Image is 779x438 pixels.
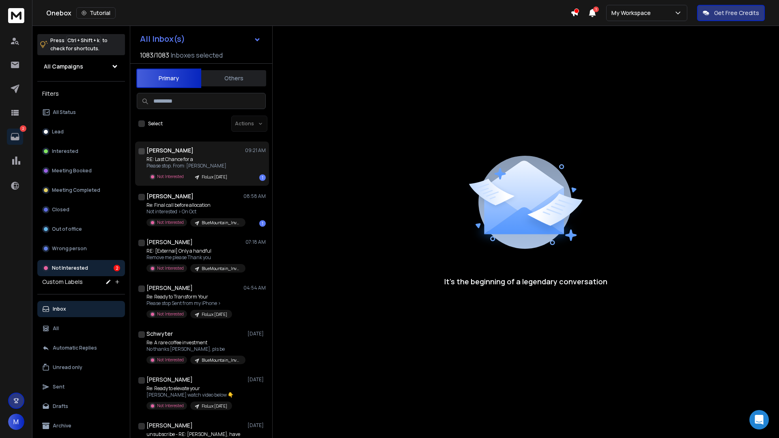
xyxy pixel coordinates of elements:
p: [DATE] [247,331,266,337]
p: Not Interested [157,311,184,317]
p: [DATE] [247,422,266,429]
p: Meeting Booked [52,167,92,174]
h1: [PERSON_NAME] [146,238,193,246]
h3: Inboxes selected [171,50,223,60]
a: 2 [7,129,23,145]
div: Open Intercom Messenger [749,410,769,429]
p: Not Interested [157,265,184,271]
button: All [37,320,125,337]
p: Re: Ready to elevate your [146,385,234,392]
p: Not Interested [157,357,184,363]
h1: [PERSON_NAME] [146,421,193,429]
p: Not Interested [157,174,184,180]
p: [DATE] [247,376,266,383]
p: All Status [53,109,76,116]
button: All Inbox(s) [133,31,267,47]
p: Archive [53,423,71,429]
p: Re: Ready to Transform Your [146,294,232,300]
h1: [PERSON_NAME] [146,192,194,200]
p: 08:58 AM [243,193,266,200]
button: Meeting Completed [37,182,125,198]
h1: [PERSON_NAME] [146,376,193,384]
button: Meeting Booked [37,163,125,179]
p: Interested [52,148,78,155]
button: Inbox [37,301,125,317]
p: 2 [20,125,26,132]
p: Get Free Credits [714,9,759,17]
p: Press to check for shortcuts. [50,36,108,53]
p: RE: Last Chance for a [146,156,232,163]
h3: Custom Labels [42,278,83,286]
div: 1 [259,220,266,227]
p: Drafts [53,403,68,410]
div: 2 [114,265,120,271]
button: Tutorial [76,7,116,19]
p: Re: A rare coffee investment [146,339,244,346]
p: Not Interested [157,403,184,409]
h1: [PERSON_NAME] [146,146,194,155]
p: 07:18 AM [245,239,266,245]
h1: [PERSON_NAME] [146,284,193,292]
p: Unread only [53,364,82,371]
p: Out of office [52,226,82,232]
p: Automatic Replies [53,345,97,351]
button: Get Free Credits [697,5,765,21]
p: FloLux [DATE] [202,403,227,409]
button: Drafts [37,398,125,414]
p: Please stop. From: [PERSON_NAME] [146,163,232,169]
button: Archive [37,418,125,434]
h1: All Campaigns [44,62,83,71]
button: Not Interested2 [37,260,125,276]
p: Sent [53,384,65,390]
p: Re: Final call before allocation [146,202,244,208]
p: Not interested > On Oct [146,208,244,215]
span: 1083 / 1083 [140,50,169,60]
h3: Filters [37,88,125,99]
button: Closed [37,202,125,218]
p: RE: [External] Only a handful [146,248,244,254]
p: 04:54 AM [243,285,266,291]
button: All Campaigns [37,58,125,75]
p: FloLux [DATE] [202,174,227,180]
button: Unread only [37,359,125,376]
button: Sent [37,379,125,395]
p: Meeting Completed [52,187,100,193]
button: M [8,414,24,430]
button: Out of office [37,221,125,237]
p: BlueMountain_Investor_Campaign [202,266,241,272]
p: Lead [52,129,64,135]
p: My Workspace [611,9,654,17]
p: BlueMountain_Investor_Campaign [202,220,241,226]
p: BlueMountain_Investor_Campaign [202,357,241,363]
h1: Schwyter [146,330,173,338]
div: 1 [259,174,266,181]
p: Not Interested [52,265,88,271]
h1: All Inbox(s) [140,35,185,43]
button: Lead [37,124,125,140]
span: 1 [593,6,599,12]
p: Inbox [53,306,66,312]
p: 09:21 AM [245,147,266,154]
label: Select [148,120,163,127]
p: unsubscribe - RE: [PERSON_NAME], have [146,431,244,438]
p: Not Interested [157,219,184,225]
button: Wrong person [37,240,125,257]
p: No thanks [PERSON_NAME], pls be [146,346,244,352]
p: All [53,325,59,332]
p: It’s the beginning of a legendary conversation [444,276,607,287]
p: Remove me please Thank you [146,254,244,261]
button: All Status [37,104,125,120]
p: Please stop Sent from my iPhone > [146,300,232,307]
p: Wrong person [52,245,87,252]
div: Onebox [46,7,570,19]
span: Ctrl + Shift + k [66,36,101,45]
button: Primary [136,69,201,88]
p: Closed [52,206,69,213]
p: [PERSON_NAME] watch video below 👇 [146,392,234,398]
button: Automatic Replies [37,340,125,356]
button: Interested [37,143,125,159]
button: Others [201,69,266,87]
p: FloLux [DATE] [202,311,227,318]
